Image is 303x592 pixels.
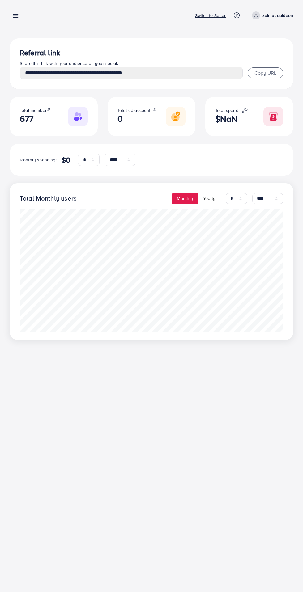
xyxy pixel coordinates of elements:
[248,67,283,78] button: Copy URL
[68,107,88,126] img: Responsive image
[20,195,77,202] h4: Total Monthly users
[117,114,156,124] h2: 0
[263,107,283,126] img: Responsive image
[166,107,186,126] img: Responsive image
[20,114,50,124] h2: 677
[117,107,153,113] span: Total ad accounts
[250,11,293,19] a: zain ul abideen
[20,48,283,57] h3: Referral link
[195,12,226,19] p: Switch to Seller
[62,155,70,164] h4: $0
[20,60,118,66] span: Share this link with your audience on your social.
[215,114,248,124] h2: $NaN
[20,156,57,163] p: Monthly spending:
[262,12,293,19] p: zain ul abideen
[198,193,221,204] button: Yearly
[172,193,198,204] button: Monthly
[254,70,276,76] span: Copy URL
[20,107,47,113] span: Total member
[215,107,244,113] span: Total spending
